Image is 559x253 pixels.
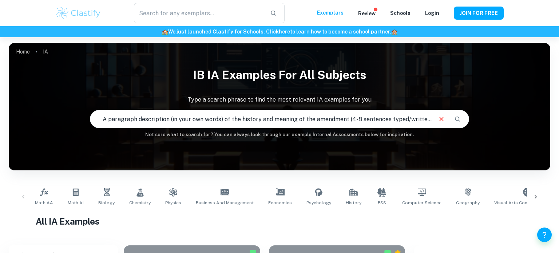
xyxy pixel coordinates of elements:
h1: IB IA examples for all subjects [9,63,550,87]
span: Geography [456,199,480,206]
h6: Not sure what to search for? You can always look through our example Internal Assessments below f... [9,131,550,138]
a: Home [16,47,30,57]
input: E.g. player arrangements, enthalpy of combustion, analysis of a big city... [90,109,432,129]
button: Search [451,113,464,125]
span: Math AI [68,199,84,206]
p: Type a search phrase to find the most relevant IA examples for you [9,95,550,104]
span: Psychology [306,199,331,206]
button: JOIN FOR FREE [454,7,504,20]
span: Math AA [35,199,53,206]
button: Clear [435,112,448,126]
span: Business and Management [196,199,254,206]
span: ESS [378,199,386,206]
span: Physics [165,199,181,206]
p: Review [358,9,376,17]
h6: We just launched Clastify for Schools. Click to learn how to become a school partner. [1,28,558,36]
input: Search for any exemplars... [134,3,264,23]
p: IA [43,48,48,56]
span: 🏫 [391,29,397,35]
span: Economics [268,199,292,206]
span: 🏫 [162,29,168,35]
h1: All IA Examples [36,215,523,228]
a: here [279,29,290,35]
a: Login [425,10,439,16]
button: Help and Feedback [537,228,552,242]
p: Exemplars [317,9,344,17]
span: History [346,199,361,206]
span: Chemistry [129,199,151,206]
img: Clastify logo [55,6,102,20]
a: Schools [390,10,411,16]
span: Computer Science [402,199,441,206]
span: Biology [98,199,115,206]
